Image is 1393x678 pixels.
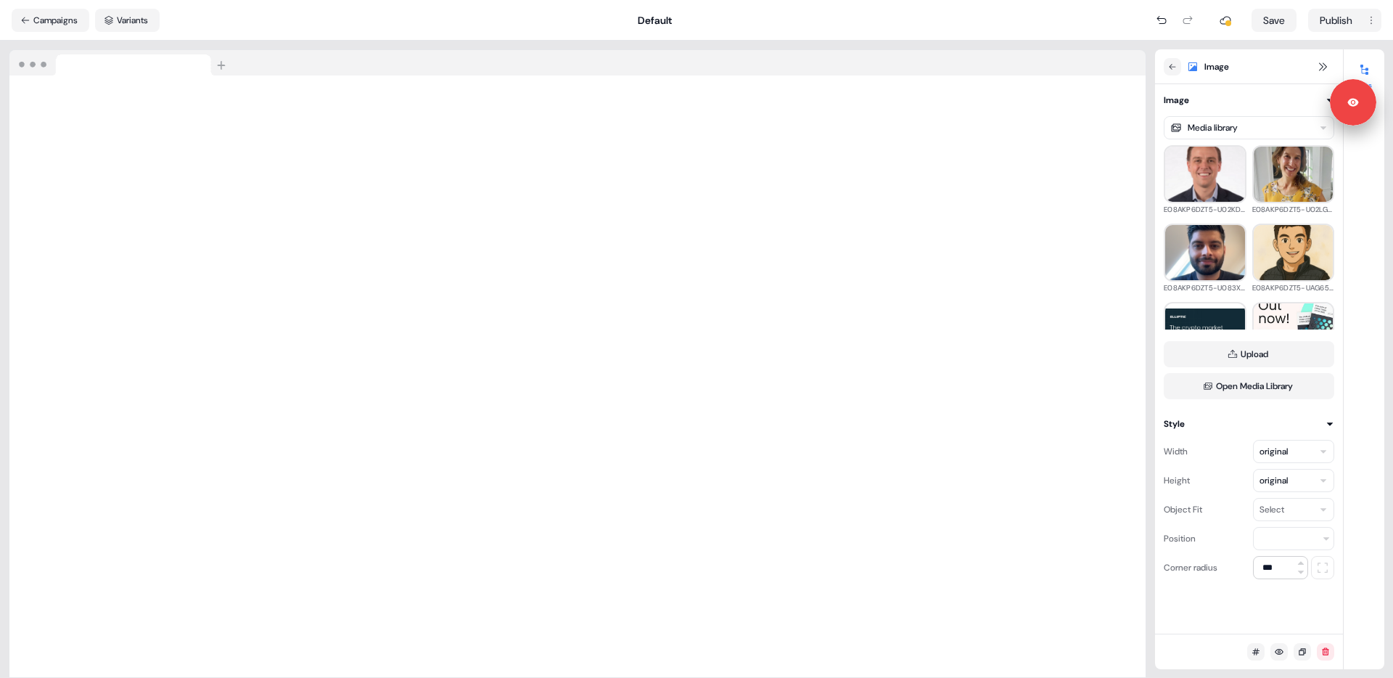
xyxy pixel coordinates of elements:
button: Open Media Library [1164,373,1334,399]
img: E08AKP6DZT5-UAG65H56X-e1a15e0aaa43-512.png [1254,213,1334,293]
button: Variants [95,9,160,32]
img: E08AKP6DZT5-U02KD01M8NN-095ca6b8333d-512.png [1165,134,1245,214]
button: Publish [1308,9,1361,32]
img: E08AKP6DZT5-U02LGM4EX1V-68511929096d-512.jpeg [1254,134,1334,214]
div: Corner radius [1164,556,1217,579]
span: Image [1204,60,1229,74]
div: Media library [1188,121,1238,135]
div: Width [1164,440,1188,463]
div: Height [1164,469,1190,492]
button: Select [1253,498,1334,521]
img: ELPT-State-of-Crypto-Animation-21mp4.jpeg [1165,309,1245,354]
button: Style [1164,417,1334,431]
div: original [1260,473,1288,488]
button: Campaigns [12,9,89,32]
button: Image [1164,93,1334,107]
div: E08AKP6DZT5-U083XANJ5CY-3520f07d85c1-512.png [1164,282,1246,295]
button: Save [1252,9,1297,32]
div: E08AKP6DZT5-UAG65H56X-e1a15e0aaa43-512.png [1252,282,1335,295]
div: Object Fit [1164,498,1202,521]
img: E08AKP6DZT5-U083XANJ5CY-3520f07d85c1-512.png [1165,213,1245,293]
div: original [1260,444,1288,459]
div: Select [1260,502,1284,517]
div: Default [638,13,672,28]
div: Image [1164,93,1189,107]
div: E08AKP6DZT5-U02KD01M8NN-095ca6b8333d-512.png [1164,203,1246,216]
div: Style [1164,417,1185,431]
div: E08AKP6DZT5-U02LGM4EX1V-68511929096d-512.jpeg [1252,203,1335,216]
button: Upload [1164,341,1334,367]
img: Browser topbar [9,50,232,76]
button: Edits [1344,58,1384,90]
div: Position [1164,527,1196,550]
